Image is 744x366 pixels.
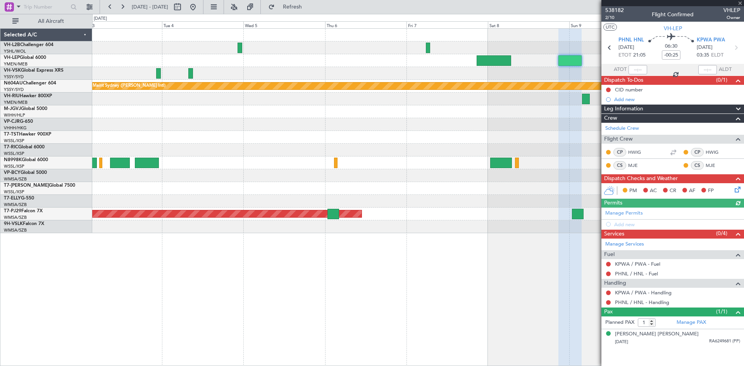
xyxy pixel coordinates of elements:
div: CS [613,161,626,170]
a: WMSA/SZB [4,215,27,220]
span: [DATE] [697,44,713,52]
div: [PERSON_NAME] [PERSON_NAME] [615,330,699,338]
span: (0/4) [716,229,727,237]
a: WSSL/XSP [4,151,24,156]
a: VH-LEPGlobal 6000 [4,55,46,60]
span: AF [689,187,695,195]
span: 06:30 [665,43,677,50]
span: [DATE] - [DATE] [132,3,168,10]
span: VH-VSK [4,68,21,73]
div: CP [613,148,626,156]
span: AC [650,187,657,195]
button: UTC [603,24,617,31]
a: VP-BCYGlobal 5000 [4,170,47,175]
span: Pax [604,308,613,316]
span: FP [708,187,714,195]
div: [DATE] [94,15,107,22]
span: M-JGVJ [4,107,21,111]
span: Refresh [276,4,309,10]
span: 03:35 [697,52,709,59]
a: WMSA/SZB [4,176,27,182]
span: ELDT [711,52,723,59]
a: T7-ELLYG-550 [4,196,34,201]
a: WSSL/XSP [4,189,24,195]
span: CR [670,187,676,195]
span: Crew [604,114,617,123]
a: Manage Services [605,241,644,248]
span: T7-[PERSON_NAME] [4,183,49,188]
span: 538182 [605,6,624,14]
span: Services [604,230,624,239]
a: M-JGVJGlobal 5000 [4,107,47,111]
span: Dispatch To-Dos [604,76,643,85]
a: VH-RIUHawker 800XP [4,94,52,98]
a: KPWA / PWA - Fuel [615,261,660,267]
div: CID number [615,86,643,93]
a: WSSL/XSP [4,138,24,144]
span: Fuel [604,250,615,259]
span: Owner [723,14,740,21]
a: VHHH/HKG [4,125,27,131]
span: VH-LEP [4,55,20,60]
a: YSSY/SYD [4,74,24,80]
span: (0/1) [716,76,727,84]
div: CP [691,148,704,156]
span: ETOT [618,52,631,59]
span: T7-TST [4,132,19,137]
span: VH-LEP [664,24,682,33]
a: HWIG [706,149,723,156]
div: Sun 9 [569,21,651,28]
span: N8998K [4,158,22,162]
span: VP-BCY [4,170,21,175]
a: YSHL/WOL [4,48,26,54]
span: VP-CJR [4,119,20,124]
span: ATOT [614,66,627,74]
span: Flight Crew [604,135,633,144]
div: Sat 8 [488,21,569,28]
span: T7-PJ29 [4,209,21,213]
a: Schedule Crew [605,125,639,132]
span: Leg Information [604,105,643,113]
span: All Aircraft [20,19,82,24]
a: T7-RICGlobal 6000 [4,145,45,149]
a: VP-CJRG-650 [4,119,33,124]
span: Handling [604,279,626,288]
a: WIHH/HLP [4,112,25,118]
div: Planned Maint Sydney ([PERSON_NAME] Intl) [76,80,165,92]
div: CS [691,161,704,170]
span: [DATE] [615,339,628,345]
a: N604AUChallenger 604 [4,81,56,86]
div: Tue 4 [162,21,243,28]
a: KPWA / PWA - Handling [615,289,672,296]
button: Refresh [265,1,311,13]
span: PM [629,187,637,195]
span: 9H-VSLK [4,222,23,226]
div: Fri 7 [406,21,488,28]
a: WSSL/XSP [4,163,24,169]
a: YMEN/MEB [4,100,28,105]
a: HWIG [628,149,646,156]
a: 9H-VSLKFalcon 7X [4,222,44,226]
div: Mon 3 [81,21,162,28]
span: ALDT [719,66,732,74]
span: VHLEP [723,6,740,14]
span: (1/1) [716,308,727,316]
span: RA6249681 (PP) [709,338,740,345]
a: N8998KGlobal 6000 [4,158,48,162]
span: 21:05 [633,52,646,59]
a: PHNL / HNL - Handling [615,299,669,306]
a: YSSY/SYD [4,87,24,93]
span: Dispatch Checks and Weather [604,174,678,183]
div: Flight Confirmed [652,10,694,19]
span: T7-RIC [4,145,18,149]
span: N604AU [4,81,23,86]
a: T7-[PERSON_NAME]Global 7500 [4,183,75,188]
input: Trip Number [24,1,68,13]
div: Thu 6 [325,21,406,28]
button: All Aircraft [9,15,84,27]
span: KPWA PWA [697,36,725,44]
a: YMEN/MEB [4,61,28,67]
div: Add new [614,96,740,103]
label: Planned PAX [605,319,634,326]
a: WMSA/SZB [4,202,27,208]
